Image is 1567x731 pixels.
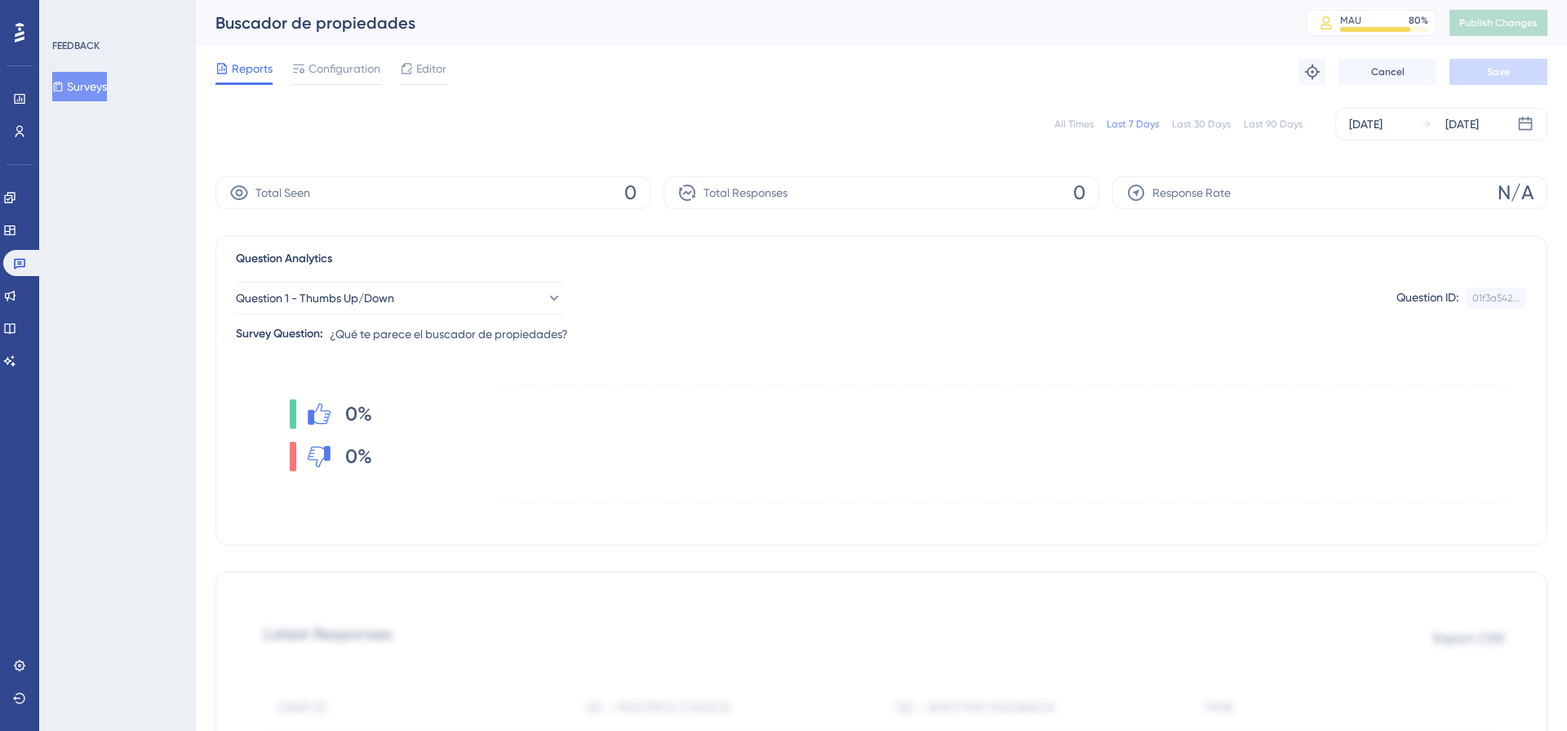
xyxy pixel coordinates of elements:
span: 0% [345,401,372,427]
span: Question 1 - Thumbs Up/Down [236,288,394,308]
span: Total Seen [255,183,310,203]
button: Cancel [1338,59,1436,85]
div: Last 7 Days [1107,118,1159,131]
div: 80 % [1409,14,1428,27]
span: 0% [345,444,372,470]
span: Reports [232,59,273,78]
div: 01f3a542... [1472,292,1520,305]
span: Question Analytics [236,249,332,269]
span: Cancel [1371,65,1405,78]
button: Surveys [52,72,107,101]
div: [DATE] [1349,114,1383,134]
span: 0 [1073,180,1085,206]
span: ¿Qué te parece el buscador de propiedades? [330,324,568,344]
button: Question 1 - Thumbs Up/Down [236,282,562,314]
div: MAU [1340,14,1361,27]
div: [DATE] [1445,114,1479,134]
div: Last 90 Days [1244,118,1303,131]
span: Save [1487,65,1510,78]
button: Publish Changes [1449,10,1547,36]
div: FEEDBACK [52,39,100,52]
button: Save [1449,59,1547,85]
span: Response Rate [1152,183,1231,203]
div: Question ID: [1396,287,1458,309]
div: Survey Question: [236,324,323,344]
span: N/A [1498,180,1534,206]
span: Total Responses [704,183,788,203]
span: Publish Changes [1459,16,1538,29]
div: Last 30 Days [1172,118,1231,131]
span: Configuration [309,59,380,78]
span: Editor [416,59,446,78]
div: Buscador de propiedades [215,11,1265,34]
div: All Times [1054,118,1094,131]
span: 0 [624,180,637,206]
